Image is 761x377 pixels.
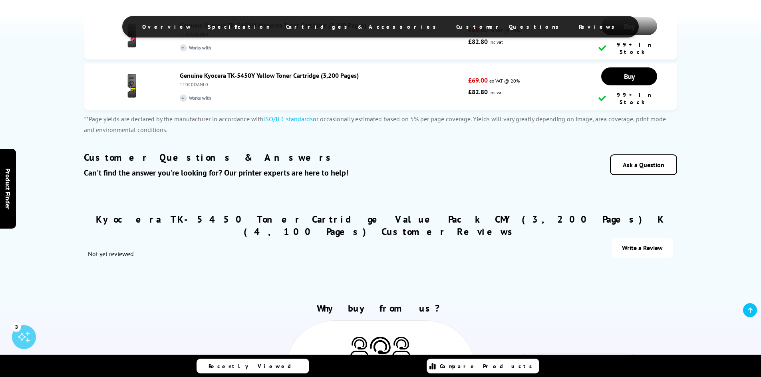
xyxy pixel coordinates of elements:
[489,89,503,95] span: inc vat
[624,72,635,81] span: Buy
[84,151,559,164] h2: Customer Questions & Answers
[118,72,146,100] img: Genuine Kyocera TK-5450Y Yellow Toner Cartridge (3,200 Pages)
[456,23,563,30] span: Customer Questions
[84,302,678,314] h2: Why buy from us?
[180,44,220,51] span: Works with
[598,91,660,106] div: 99+ In Stock
[350,337,368,357] img: Printer Experts
[440,363,536,370] span: Compare Products
[180,81,465,87] div: 1T0C0DANL0
[468,88,488,96] strong: £82.80
[88,250,134,258] span: Not yet reviewed
[579,23,619,30] span: Reviews
[84,213,678,238] h2: Kyocera TK-5450 Toner Cartridge Value Pack CMY (3,200 Pages) K (4,100 Pages) Customer Reviews
[427,359,539,373] a: Compare Products
[142,23,192,30] span: Overview
[468,76,488,84] strong: £69.00
[84,168,559,178] div: Can't find the answer you're looking for? Our printer experts are here to help!
[180,44,187,51] i: +
[180,71,359,79] a: Genuine Kyocera TK-5450Y Yellow Toner Cartridge (3,200 Pages)
[392,337,410,357] img: Printer Experts
[368,337,392,364] img: Printer Experts
[612,238,673,258] a: Write a Review
[468,38,488,45] strong: £82.80
[598,41,660,55] div: 99+ In Stock
[4,168,12,209] span: Product Finder
[209,363,299,370] span: Recently Viewed
[84,114,678,135] p: **Page yields are declared by the manufacturer in accordance with or occasionally estimated based...
[12,322,21,331] div: 3
[197,359,309,373] a: Recently Viewed
[180,95,220,102] span: Works with
[489,78,520,84] span: ex VAT @ 20%
[263,115,313,123] a: ISO/IEC standards
[180,95,187,102] i: +
[610,154,677,175] a: Ask a Question
[286,23,440,30] span: Cartridges & Accessories
[489,39,503,45] span: inc vat
[208,23,270,30] span: Specification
